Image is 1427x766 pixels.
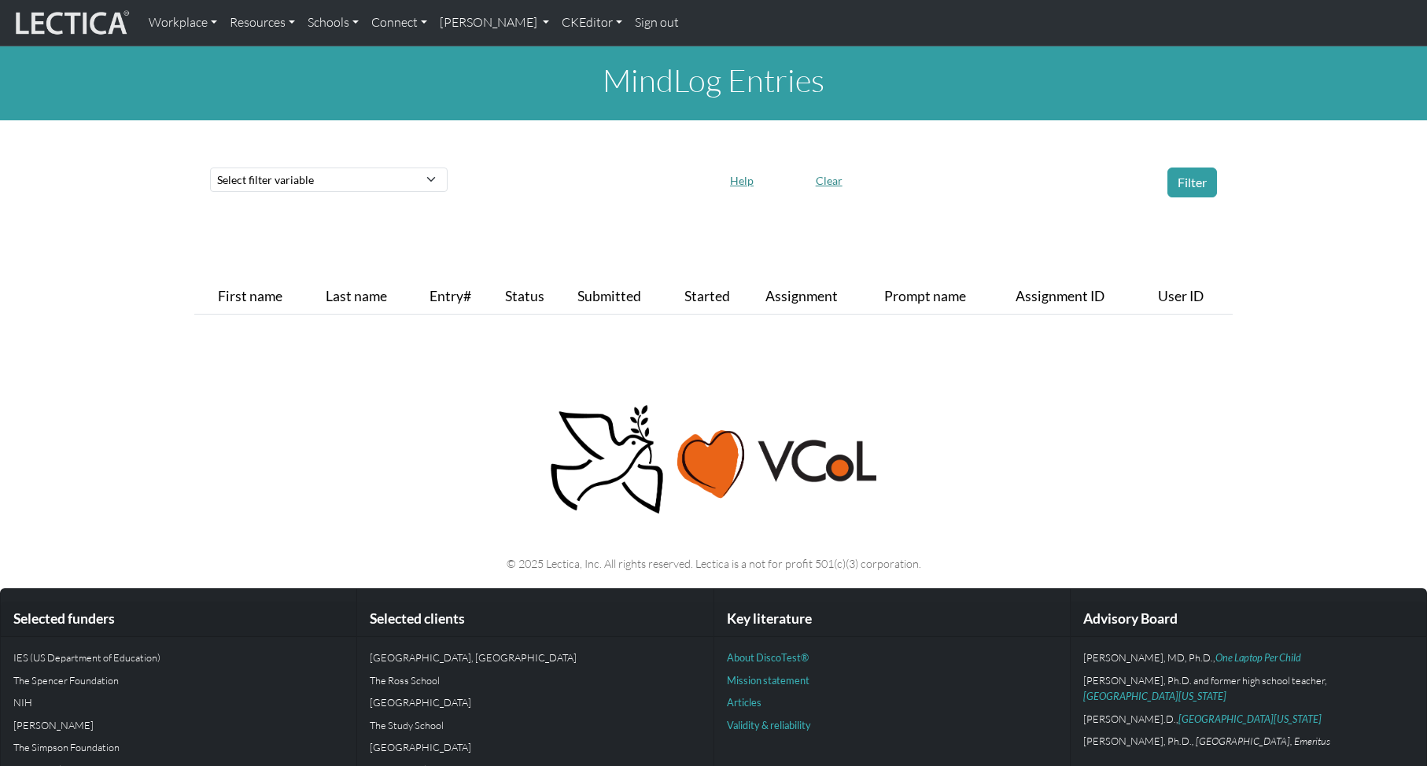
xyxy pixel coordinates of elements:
a: [GEOGRAPHIC_DATA][US_STATE] [1178,713,1322,725]
img: Peace, love, VCoL [545,403,882,517]
a: CKEditor [555,6,629,39]
th: Assignment [759,279,878,315]
div: Selected clients [357,602,713,637]
a: Resources [223,6,301,39]
a: Sign out [629,6,685,39]
p: The Ross School [370,672,700,688]
th: User ID [1152,279,1233,315]
a: Connect [365,6,433,39]
a: [GEOGRAPHIC_DATA][US_STATE] [1083,690,1226,702]
th: Prompt name [878,279,1010,315]
th: First name [212,279,319,315]
a: Articles [727,696,761,709]
p: [GEOGRAPHIC_DATA] [370,694,700,710]
th: Started [678,279,759,315]
th: Last name [319,279,422,315]
a: One Laptop Per Child [1215,651,1301,664]
a: [PERSON_NAME] [433,6,555,39]
a: About DiscoTest® [727,651,809,664]
div: Advisory Board [1071,602,1426,637]
button: Clear [809,168,850,193]
p: [PERSON_NAME], Ph.D. and former high school teacher, [1083,672,1414,705]
button: Filter [1167,168,1217,197]
p: [PERSON_NAME], Ph.D. [1083,733,1414,749]
em: , [GEOGRAPHIC_DATA], Emeritus [1192,735,1330,747]
a: Mission statement [727,674,809,687]
th: Status [499,279,571,315]
button: Help [723,168,761,193]
p: © 2025 Lectica, Inc. All rights reserved. Lectica is a not for profit 501(c)(3) corporation. [204,554,1223,573]
a: Validity & reliability [727,719,811,731]
a: Workplace [142,6,223,39]
th: Entry# [423,279,499,315]
div: Selected funders [1,602,356,637]
div: Key literature [714,602,1070,637]
p: [GEOGRAPHIC_DATA], [GEOGRAPHIC_DATA] [370,650,700,665]
th: Assignment ID [1009,279,1151,315]
p: [PERSON_NAME], MD, Ph.D., [1083,650,1414,665]
p: NIH [13,694,344,710]
a: Schools [301,6,365,39]
p: [GEOGRAPHIC_DATA] [370,739,700,755]
p: IES (US Department of Education) [13,650,344,665]
p: [PERSON_NAME] [13,717,344,733]
img: lecticalive [12,8,130,38]
p: The Spencer Foundation [13,672,344,688]
p: The Study School [370,717,700,733]
a: Help [723,171,761,187]
p: [PERSON_NAME].D., [1083,711,1414,727]
th: Submitted [571,279,677,315]
p: The Simpson Foundation [13,739,344,755]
